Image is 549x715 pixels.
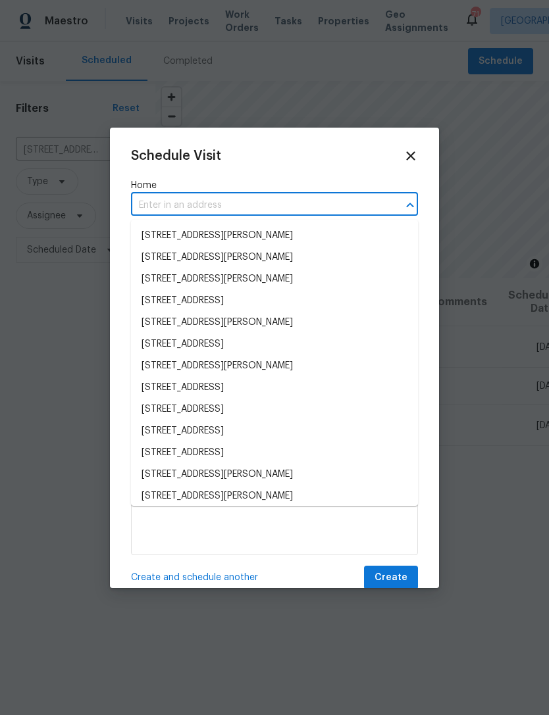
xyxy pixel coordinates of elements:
[131,179,418,192] label: Home
[375,570,407,586] span: Create
[131,399,418,420] li: [STREET_ADDRESS]
[131,312,418,333] li: [STREET_ADDRESS][PERSON_NAME]
[364,566,418,590] button: Create
[401,196,419,214] button: Close
[404,149,418,163] span: Close
[131,333,418,355] li: [STREET_ADDRESS]
[131,442,418,464] li: [STREET_ADDRESS]
[131,485,418,507] li: [STREET_ADDRESS][PERSON_NAME]
[131,571,258,584] span: Create and schedule another
[131,225,418,247] li: [STREET_ADDRESS][PERSON_NAME]
[131,247,418,268] li: [STREET_ADDRESS][PERSON_NAME]
[131,377,418,399] li: [STREET_ADDRESS]
[131,268,418,290] li: [STREET_ADDRESS][PERSON_NAME]
[131,195,381,216] input: Enter in an address
[131,355,418,377] li: [STREET_ADDRESS][PERSON_NAME]
[131,464,418,485] li: [STREET_ADDRESS][PERSON_NAME]
[131,149,221,162] span: Schedule Visit
[131,420,418,442] li: [STREET_ADDRESS]
[131,290,418,312] li: [STREET_ADDRESS]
